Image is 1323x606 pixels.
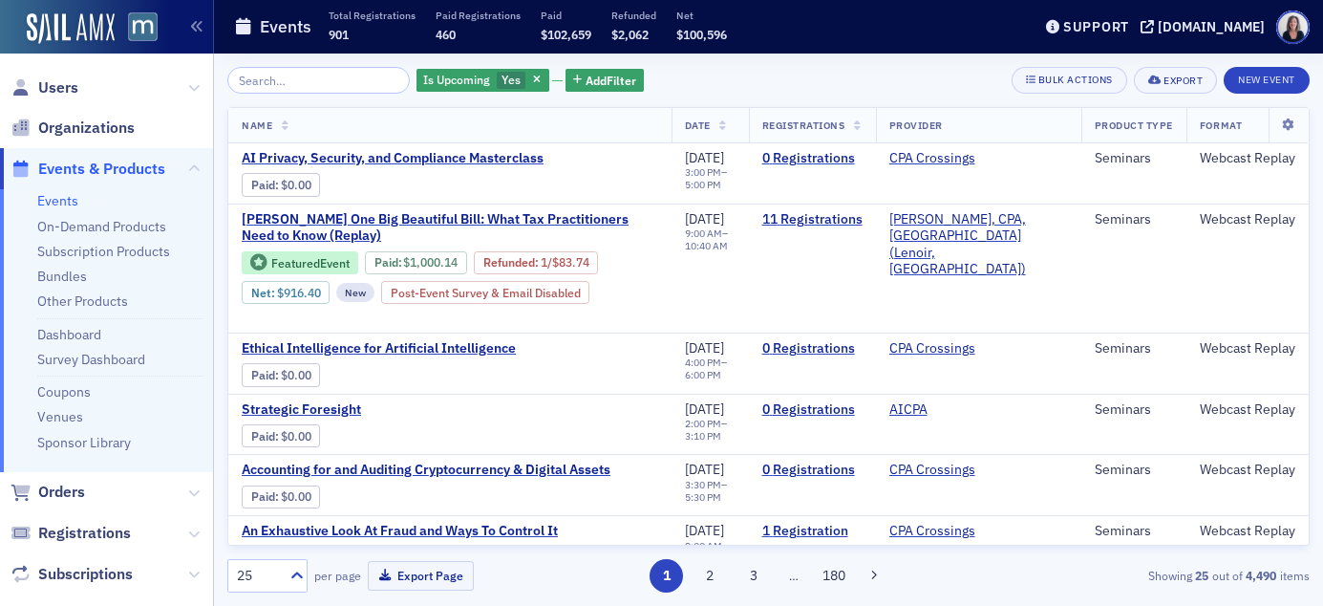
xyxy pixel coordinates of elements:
[374,255,404,270] span: :
[676,27,727,42] span: $100,596
[11,482,85,503] a: Orders
[889,340,975,357] a: CPA Crossings
[552,255,589,270] span: $83.74
[889,401,1010,419] span: AICPA
[368,561,474,591] button: Export Page
[889,150,1010,167] span: CPA Crossings
[889,150,975,167] a: CPA Crossings
[1095,401,1173,419] div: Seminars
[251,429,275,444] a: Paid
[251,178,275,192] a: Paid
[1276,11,1310,44] span: Profile
[11,159,165,180] a: Events & Products
[762,211,863,228] a: 11 Registrations
[889,211,1068,278] span: Don Farmer, CPA, PA (Lenoir, NC)
[242,523,563,540] a: An Exhaustive Look At Fraud and Ways To Control It
[1200,340,1295,357] div: Webcast Replay
[242,340,563,357] a: Ethical Intelligence for Artificial Intelligence
[1243,567,1280,584] strong: 4,490
[251,178,281,192] span: :
[374,255,398,270] a: Paid
[483,255,541,270] span: :
[962,567,1310,584] div: Showing out of items
[329,9,416,22] p: Total Registrations
[541,27,591,42] span: $102,659
[1038,75,1113,85] div: Bulk Actions
[436,9,521,22] p: Paid Registrations
[37,292,128,310] a: Other Products
[541,9,591,22] p: Paid
[685,210,724,227] span: [DATE]
[780,567,807,584] span: …
[611,27,649,42] span: $2,062
[242,363,320,386] div: Paid: 0 - $0
[260,15,311,38] h1: Events
[685,357,736,381] div: –
[889,401,928,419] a: AICPA
[281,178,311,192] span: $0.00
[889,211,1068,278] a: [PERSON_NAME], CPA, [GEOGRAPHIC_DATA] (Lenoir, [GEOGRAPHIC_DATA])
[501,72,521,87] span: Yes
[1095,211,1173,228] div: Seminars
[38,77,78,98] span: Users
[762,150,863,167] a: 0 Registrations
[685,539,722,552] time: 9:00 AM
[251,429,281,444] span: :
[1063,18,1129,35] div: Support
[685,178,721,191] time: 5:00 PM
[37,218,166,235] a: On-Demand Products
[1200,211,1295,228] div: Webcast Replay
[611,9,656,22] p: Refunded
[1163,76,1203,86] div: Export
[685,149,724,166] span: [DATE]
[762,340,863,357] a: 0 Registrations
[416,69,549,93] div: Yes
[277,286,321,300] span: $916.40
[685,368,721,381] time: 6:00 PM
[685,227,722,240] time: 9:00 AM
[685,418,736,443] div: –
[685,356,721,369] time: 4:00 PM
[11,77,78,98] a: Users
[1258,541,1304,587] iframe: Intercom live chat
[1200,462,1295,479] div: Webcast Replay
[676,9,727,22] p: Net
[37,192,78,209] a: Events
[1012,67,1127,94] button: Bulk Actions
[251,489,281,504] span: :
[365,251,467,274] div: Paid: 11 - $100014
[271,258,350,269] div: Featured Event
[1200,119,1242,132] span: Format
[314,567,361,584] label: per page
[685,119,711,132] span: Date
[1200,523,1295,540] div: Webcast Replay
[1158,18,1265,35] div: [DOMAIN_NAME]
[650,559,683,593] button: 1
[1141,20,1271,33] button: [DOMAIN_NAME]
[685,417,721,430] time: 2:00 PM
[336,283,374,302] div: New
[685,522,724,539] span: [DATE]
[38,118,135,139] span: Organizations
[1095,340,1173,357] div: Seminars
[685,540,736,565] div: –
[242,150,563,167] span: AI Privacy, Security, and Compliance Masterclass
[685,339,724,357] span: [DATE]
[685,166,736,191] div: –
[403,255,458,270] span: $1,000.14
[38,159,165,180] span: Events & Products
[242,211,658,245] span: Don Farmer’s One Big Beautiful Bill: What Tax Practitioners Need to Know (Replay)
[11,564,133,585] a: Subscriptions
[242,251,358,275] div: Featured Event
[242,462,610,479] span: Accounting for and Auditing Cryptocurrency & Digital Assets
[242,281,330,304] div: Net: $91640
[251,368,275,382] a: Paid
[889,462,1010,479] span: CPA Crossings
[37,434,131,451] a: Sponsor Library
[1095,462,1173,479] div: Seminars
[889,462,975,479] a: CPA Crossings
[762,119,845,132] span: Registrations
[736,559,770,593] button: 3
[37,243,170,260] a: Subscription Products
[1200,150,1295,167] div: Webcast Replay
